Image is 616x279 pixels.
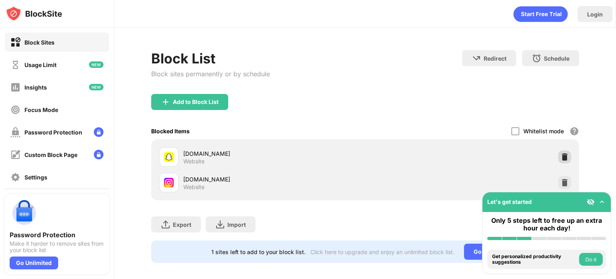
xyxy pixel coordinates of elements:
img: lock-menu.svg [94,150,103,159]
img: customize-block-page-off.svg [10,150,20,160]
img: omni-setup-toggle.svg [598,198,606,206]
div: Make it harder to remove sites from your block list [10,240,104,253]
div: Schedule [544,55,569,62]
div: Export [173,221,191,228]
img: lock-menu.svg [94,127,103,137]
button: Do it [579,253,603,266]
img: push-password-protection.svg [10,199,38,228]
div: Custom Block Page [24,151,77,158]
div: Block List [151,50,270,67]
div: animation [513,6,568,22]
img: new-icon.svg [89,61,103,68]
div: Let's get started [487,198,532,205]
div: Block Sites [24,39,55,46]
div: Usage Limit [24,61,57,68]
div: [DOMAIN_NAME] [183,149,365,158]
div: Import [227,221,246,228]
div: Insights [24,84,47,91]
div: Settings [24,174,47,181]
div: Password Protection [24,129,82,136]
div: Login [587,11,603,18]
img: logo-blocksite.svg [6,6,62,22]
div: Get personalized productivity suggestions [492,254,577,265]
div: Blocked Items [151,128,190,134]
img: time-usage-off.svg [10,60,20,70]
img: password-protection-off.svg [10,127,20,137]
div: Website [183,158,205,165]
img: settings-off.svg [10,172,20,182]
div: 1 sites left to add to your block list. [211,248,306,255]
div: Add to Block List [173,99,219,105]
img: insights-off.svg [10,82,20,92]
div: Only 5 steps left to free up an extra hour each day! [487,217,606,232]
div: Whitelist mode [523,128,564,134]
div: Focus Mode [24,106,58,113]
div: Website [183,183,205,191]
div: Block sites permanently or by schedule [151,70,270,78]
div: Click here to upgrade and enjoy an unlimited block list. [310,248,454,255]
img: focus-off.svg [10,105,20,115]
div: Go Unlimited [10,257,58,269]
div: Password Protection [10,231,104,239]
div: [DOMAIN_NAME] [183,175,365,183]
img: new-icon.svg [89,84,103,90]
img: eye-not-visible.svg [587,198,595,206]
div: Go Unlimited [464,244,519,260]
img: block-on.svg [10,37,20,47]
div: Redirect [484,55,507,62]
img: favicons [164,152,174,162]
img: favicons [164,178,174,187]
